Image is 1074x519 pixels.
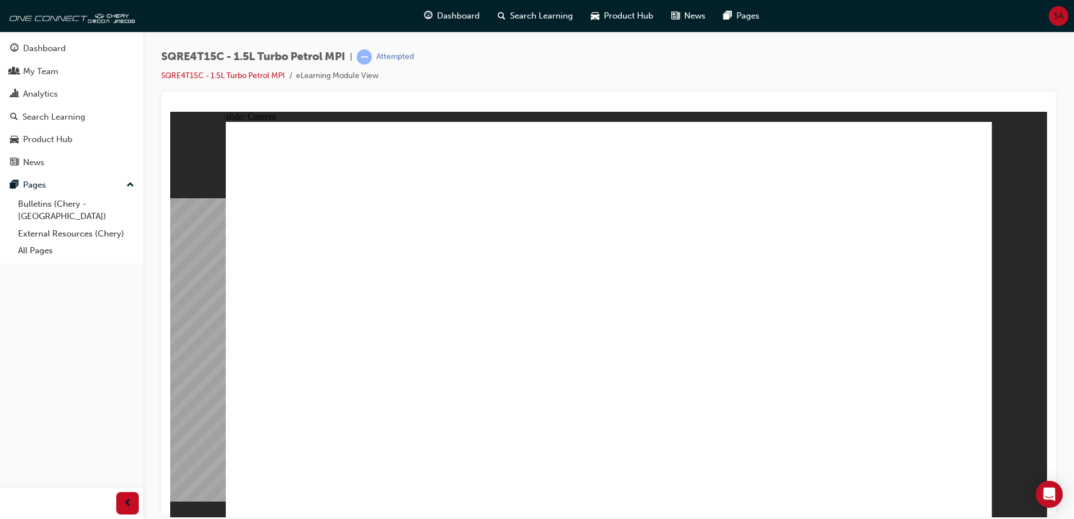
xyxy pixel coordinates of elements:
a: Dashboard [4,38,139,59]
div: Pages [23,179,46,192]
a: news-iconNews [662,4,715,28]
span: SA [1054,10,1063,22]
button: Pages [4,175,139,195]
div: Attempted [376,52,414,62]
li: eLearning Module View [296,70,379,83]
span: guage-icon [10,44,19,54]
span: people-icon [10,67,19,77]
img: oneconnect [6,4,135,27]
a: Analytics [4,84,139,104]
span: prev-icon [124,497,132,511]
button: DashboardMy TeamAnalyticsSearch LearningProduct HubNews [4,36,139,175]
a: News [4,152,139,173]
span: Pages [736,10,759,22]
span: Dashboard [437,10,480,22]
div: Open Intercom Messenger [1036,481,1063,508]
a: Product Hub [4,129,139,150]
a: All Pages [13,242,139,259]
span: News [684,10,706,22]
span: pages-icon [723,9,732,23]
span: | [350,51,352,63]
span: car-icon [591,9,599,23]
span: car-icon [10,135,19,145]
a: Search Learning [4,107,139,128]
a: SQRE4T15C - 1.5L Turbo Petrol MPI [161,71,285,80]
a: car-iconProduct Hub [582,4,662,28]
span: SQRE4T15C - 1.5L Turbo Petrol MPI [161,51,345,63]
a: pages-iconPages [715,4,768,28]
span: Product Hub [604,10,653,22]
div: Search Learning [22,111,85,124]
div: Dashboard [23,42,66,55]
div: Analytics [23,88,58,101]
a: My Team [4,61,139,82]
span: guage-icon [424,9,433,23]
a: search-iconSearch Learning [489,4,582,28]
span: news-icon [671,9,680,23]
a: External Resources (Chery) [13,225,139,243]
span: up-icon [126,178,134,193]
a: Bulletins (Chery - [GEOGRAPHIC_DATA]) [13,195,139,225]
span: pages-icon [10,180,19,190]
div: My Team [23,65,58,78]
span: Search Learning [510,10,573,22]
a: guage-iconDashboard [415,4,489,28]
span: search-icon [10,112,18,122]
div: News [23,156,44,169]
span: news-icon [10,158,19,168]
button: SA [1049,6,1068,26]
span: search-icon [498,9,506,23]
div: Product Hub [23,133,72,146]
span: learningRecordVerb_ATTEMPT-icon [357,49,372,65]
span: chart-icon [10,89,19,99]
